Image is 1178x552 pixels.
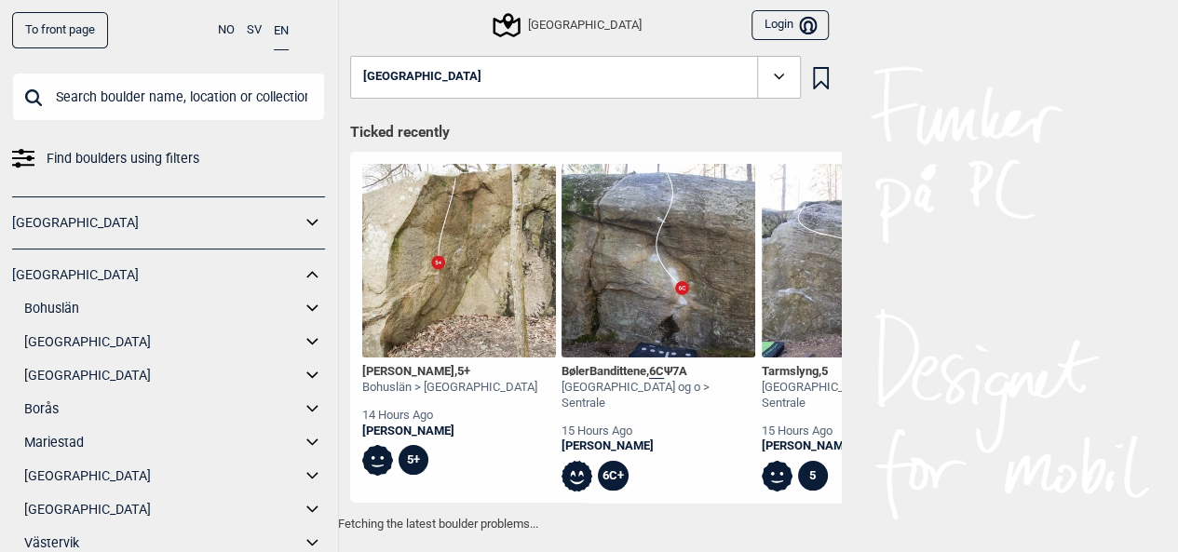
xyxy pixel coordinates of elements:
div: 14 hours ago [362,408,537,424]
span: 5 [821,364,828,378]
span: 7A [672,364,687,378]
img: Bakom Alf 190527 [362,164,556,357]
div: 15 hours ago [562,424,755,439]
div: BølerBandittene , Ψ [562,364,755,380]
div: [GEOGRAPHIC_DATA] og o > Sentrale [562,380,755,411]
a: [GEOGRAPHIC_DATA] [24,496,301,523]
span: 6C [649,364,664,379]
a: Mariestad [24,429,301,456]
a: Borås [24,396,301,423]
div: 15 hours ago [762,424,955,439]
div: Bohuslän > [GEOGRAPHIC_DATA] [362,380,537,396]
p: Fetching the latest boulder problems... [338,515,841,533]
span: Find boulders using filters [47,145,199,172]
a: [GEOGRAPHIC_DATA] [24,329,301,356]
button: NO [218,12,235,48]
img: Boler Bandittene 200324 [562,164,755,357]
img: Tarmslyng [762,164,955,357]
div: [GEOGRAPHIC_DATA] og o > Sentrale [762,380,955,411]
button: Login [751,10,828,41]
div: [GEOGRAPHIC_DATA] [495,14,641,36]
a: Find boulders using filters [12,145,325,172]
h1: Ticked recently [350,123,829,143]
div: 5+ [399,445,429,476]
a: [GEOGRAPHIC_DATA] [24,362,301,389]
div: [PERSON_NAME] , [362,364,537,380]
div: Tarmslyng , [762,364,955,380]
a: [PERSON_NAME] [762,438,955,454]
div: 5 [798,461,829,491]
a: [PERSON_NAME] [562,438,755,454]
button: [GEOGRAPHIC_DATA] [350,56,801,99]
a: To front page [12,12,108,48]
div: 6C+ [598,461,629,491]
span: 5+ [457,364,470,378]
a: [GEOGRAPHIC_DATA] [24,463,301,490]
a: Bohuslän [24,295,301,322]
input: Search boulder name, location or collection [12,73,325,121]
button: SV [247,12,262,48]
a: [GEOGRAPHIC_DATA] [12,262,301,289]
button: EN [274,12,289,50]
span: [GEOGRAPHIC_DATA] [363,70,481,84]
a: [GEOGRAPHIC_DATA] [12,209,301,236]
a: [PERSON_NAME] [362,424,537,439]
